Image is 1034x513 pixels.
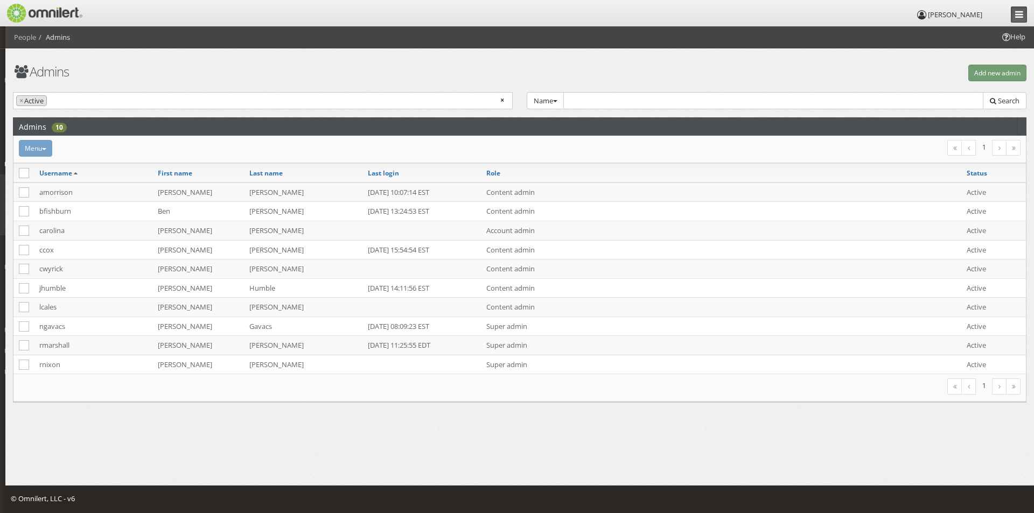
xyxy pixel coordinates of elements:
[368,168,399,178] a: Last login
[961,240,1026,259] td: Active
[34,278,152,298] td: jhumble
[52,123,67,132] div: 10
[481,259,961,279] td: Content admin
[244,240,362,259] td: [PERSON_NAME]
[244,259,362,279] td: [PERSON_NAME]
[152,336,244,355] td: [PERSON_NAME]
[362,240,481,259] td: [DATE] 15:54:54 EST
[961,259,1026,279] td: Active
[481,221,961,240] td: Account admin
[947,378,962,394] a: First
[34,182,152,202] td: amorrison
[362,202,481,221] td: [DATE] 13:24:53 EST
[481,317,961,336] td: Super admin
[486,168,500,178] a: Role
[244,278,362,298] td: Humble
[244,336,362,355] td: [PERSON_NAME]
[481,298,961,317] td: Content admin
[961,182,1026,202] td: Active
[34,202,152,221] td: bfishburn
[961,202,1026,221] td: Active
[481,278,961,298] td: Content admin
[481,202,961,221] td: Content admin
[244,355,362,374] td: [PERSON_NAME]
[992,378,1007,394] a: Next
[34,317,152,336] td: ngavacs
[36,32,70,43] li: Admins
[947,140,962,156] a: First
[34,298,152,317] td: lcales
[961,278,1026,298] td: Active
[961,140,976,156] a: Previous
[481,240,961,259] td: Content admin
[362,336,481,355] td: [DATE] 11:25:55 EDT
[5,4,82,23] img: Omnilert
[1001,32,1025,42] span: Help
[152,278,244,298] td: [PERSON_NAME]
[152,182,244,202] td: [PERSON_NAME]
[244,221,362,240] td: [PERSON_NAME]
[1011,6,1027,23] a: Collapse Menu
[19,96,23,106] span: ×
[152,317,244,336] td: [PERSON_NAME]
[527,92,564,110] button: Name
[481,355,961,374] td: Super admin
[34,259,152,279] td: cwyrick
[152,259,244,279] td: [PERSON_NAME]
[992,140,1007,156] a: Next
[39,168,72,178] a: Username
[19,118,46,135] h2: Admins
[961,317,1026,336] td: Active
[244,317,362,336] td: Gavacs
[983,92,1026,110] button: Search
[152,355,244,374] td: [PERSON_NAME]
[13,65,513,79] h1: Admins
[244,182,362,202] td: [PERSON_NAME]
[968,65,1026,81] button: Add new admin
[24,8,46,17] span: Help
[961,336,1026,355] td: Active
[14,32,36,43] li: People
[152,221,244,240] td: [PERSON_NAME]
[34,221,152,240] td: carolina
[152,202,244,221] td: Ben
[928,10,982,19] span: [PERSON_NAME]
[961,378,976,394] a: Previous
[249,168,283,178] a: Last name
[158,168,192,178] a: First name
[976,378,993,393] li: 1
[481,336,961,355] td: Super admin
[362,278,481,298] td: [DATE] 14:11:56 EST
[34,240,152,259] td: ccox
[976,140,993,154] li: 1
[362,317,481,336] td: [DATE] 08:09:23 EST
[481,182,961,202] td: Content admin
[1006,378,1021,394] a: Last
[244,298,362,317] td: [PERSON_NAME]
[967,168,987,178] a: Status
[998,96,1019,106] span: Search
[152,240,244,259] td: [PERSON_NAME]
[1006,140,1021,156] a: Last
[152,298,244,317] td: [PERSON_NAME]
[34,355,152,374] td: rnixon
[362,182,481,202] td: [DATE] 10:07:14 EST
[244,202,362,221] td: [PERSON_NAME]
[11,494,75,503] span: © Omnilert, LLC - v6
[500,95,504,106] span: Remove all items
[34,336,152,355] td: rmarshall
[16,95,47,107] li: Active
[961,355,1026,374] td: Active
[961,221,1026,240] td: Active
[961,298,1026,317] td: Active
